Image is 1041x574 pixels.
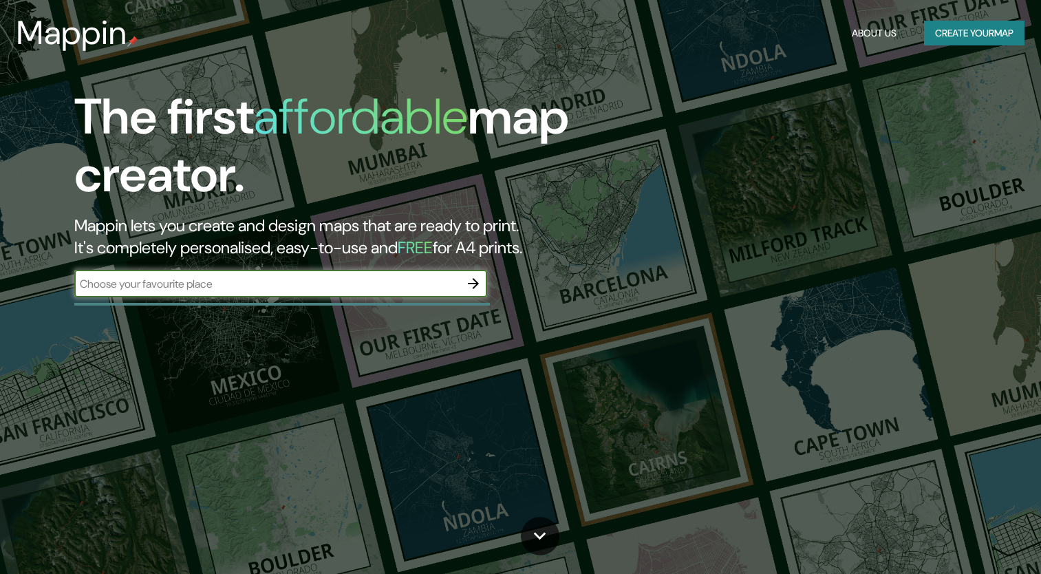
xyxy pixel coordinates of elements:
[17,14,127,52] h3: Mappin
[846,21,902,46] button: About Us
[127,36,138,47] img: mappin-pin
[254,85,468,149] h1: affordable
[74,215,595,259] h2: Mappin lets you create and design maps that are ready to print. It's completely personalised, eas...
[74,88,595,215] h1: The first map creator.
[924,21,1024,46] button: Create yourmap
[398,237,433,258] h5: FREE
[74,276,460,292] input: Choose your favourite place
